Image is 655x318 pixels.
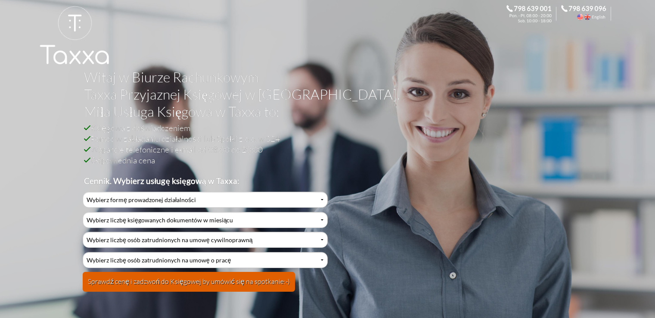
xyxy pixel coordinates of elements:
div: Zadzwoń do Księgowej. 798 639 001 [506,5,561,22]
button: Sprawdź cenę i zadzwoń do Księgowej by umówić się na spotkanie:-) [83,272,295,292]
h2: Księgowa z doświadczeniem Pomoc w zakładaniu działalności lub Spółki z o.o. w S24 Wsparcie telefo... [84,122,564,186]
h1: Witaj w Biurze Rachunkowym Taxxa Przyjaznej Księgowej w [GEOGRAPHIC_DATA]. Miła Usługa Księgowa w... [84,69,564,122]
div: Cennik Usług Księgowych Przyjaznej Księgowej w Biurze Rachunkowym Taxxa [83,192,327,297]
b: Cennik. Wybierz usługę księgową w Taxxa: [84,176,239,186]
div: Call the Accountant. 798 639 096 [561,5,616,22]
